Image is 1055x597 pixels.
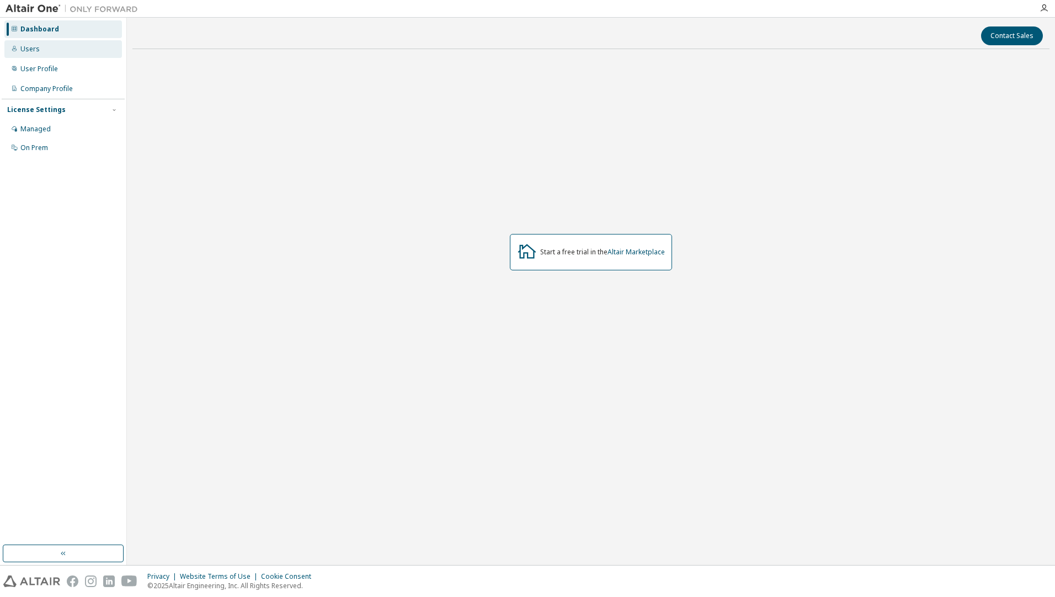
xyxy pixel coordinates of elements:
div: Website Terms of Use [180,572,261,581]
div: Dashboard [20,25,59,34]
div: Managed [20,125,51,134]
img: altair_logo.svg [3,575,60,587]
a: Altair Marketplace [608,247,665,257]
button: Contact Sales [981,26,1043,45]
img: Altair One [6,3,143,14]
img: youtube.svg [121,575,137,587]
div: Privacy [147,572,180,581]
div: Cookie Consent [261,572,318,581]
div: Company Profile [20,84,73,93]
div: Start a free trial in the [540,248,665,257]
img: facebook.svg [67,575,78,587]
p: © 2025 Altair Engineering, Inc. All Rights Reserved. [147,581,318,590]
img: linkedin.svg [103,575,115,587]
div: User Profile [20,65,58,73]
div: Users [20,45,40,54]
div: On Prem [20,143,48,152]
div: License Settings [7,105,66,114]
img: instagram.svg [85,575,97,587]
